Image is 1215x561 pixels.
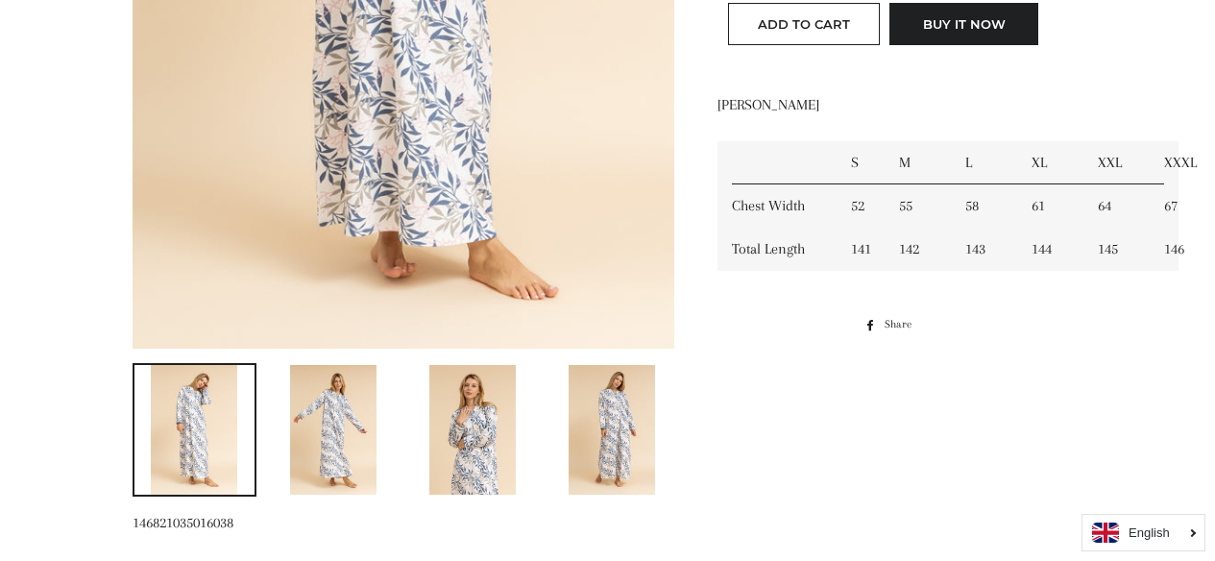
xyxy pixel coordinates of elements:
td: Chest Width [717,184,836,228]
td: 55 [885,184,951,228]
td: 61 [1017,184,1083,228]
button: Buy it now [889,3,1038,45]
img: Load image into Gallery viewer, Leaf print 100% Cotton Nightdress [151,365,237,495]
td: XXXL [1150,141,1179,184]
td: 143 [951,228,1017,271]
img: Load image into Gallery viewer, Leaf print 100% Cotton Nightdress [290,365,377,495]
td: 141 [837,228,886,271]
td: Total Length [717,228,836,271]
i: English [1129,526,1170,539]
p: [PERSON_NAME] [717,93,1058,117]
td: S [837,141,886,184]
td: 64 [1083,184,1150,228]
td: XXL [1083,141,1150,184]
span: Add to Cart [758,16,850,32]
img: Load image into Gallery viewer, Leaf print 100% Cotton Nightdress [429,365,516,495]
td: 146 [1150,228,1179,271]
span: 146821035016038 [133,514,233,531]
td: 52 [837,184,886,228]
span: Share [885,314,921,335]
td: 67 [1150,184,1179,228]
td: 142 [885,228,951,271]
img: Load image into Gallery viewer, Leaf print 100% Cotton Nightdress [569,365,655,495]
a: English [1092,523,1195,543]
td: 144 [1017,228,1083,271]
td: M [885,141,951,184]
td: 58 [951,184,1017,228]
button: Add to Cart [728,3,880,45]
td: 145 [1083,228,1150,271]
td: L [951,141,1017,184]
td: XL [1017,141,1083,184]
